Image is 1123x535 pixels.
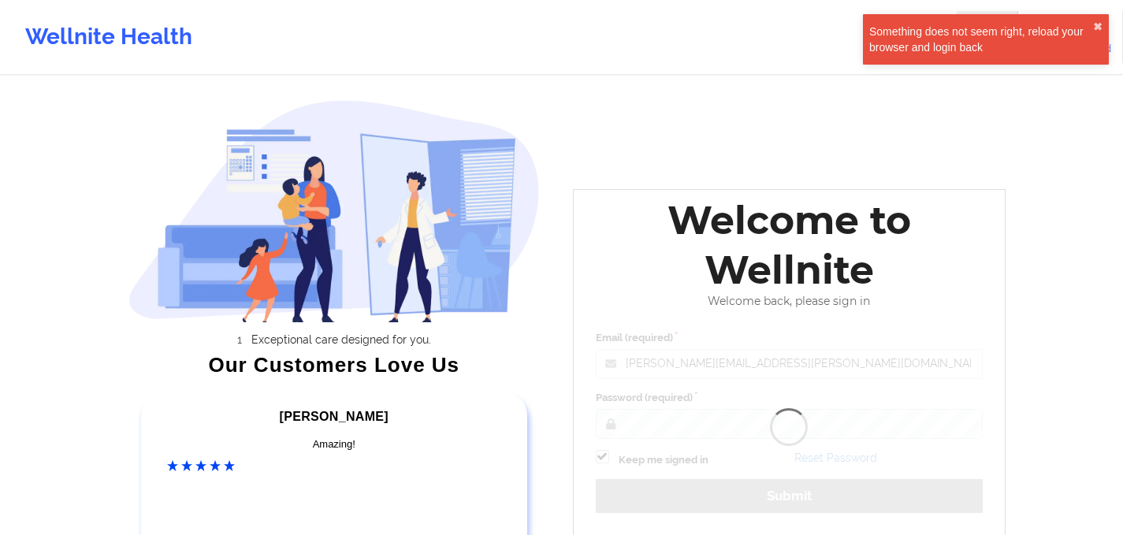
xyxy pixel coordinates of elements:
li: Exceptional care designed for you. [143,333,540,346]
img: wellnite-auth-hero_200.c722682e.png [128,99,540,322]
div: Our Customers Love Us [128,357,540,373]
div: Welcome back, please sign in [585,295,995,308]
button: close [1093,20,1103,33]
span: [PERSON_NAME] [280,410,389,423]
div: Amazing! [167,437,501,452]
div: Something does not seem right, reload your browser and login back [869,24,1093,55]
div: Welcome to Wellnite [585,195,995,295]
